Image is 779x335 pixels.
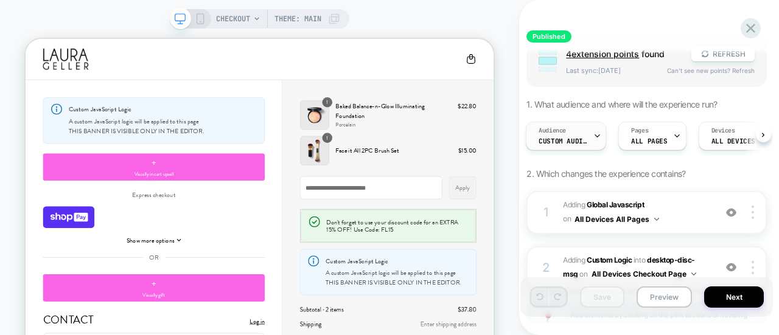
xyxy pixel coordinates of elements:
[57,89,308,99] h1: Custom JavaScript Logic
[168,157,174,175] span: +
[592,266,696,281] button: All Devices Checkout Page
[400,305,590,318] p: A custom JavaScript logic will be applied to this page
[691,46,755,61] button: REFRESH
[401,126,403,137] span: 1
[216,9,250,29] span: CHECKOUT
[563,198,709,227] span: Adding
[577,142,601,155] span: $15.00
[401,239,589,260] h1: Don't forget to use your discount code for an EXTRA 15% OFF! Use Code: FL15
[274,9,321,29] span: Theme: MAIN
[587,19,601,34] a: Cart
[566,66,655,75] span: Last sync: [DATE]
[654,218,659,221] img: down arrow
[366,82,405,121] img: Baked Balance-n-Glow Illuminating Foundation soldier in Porcelain
[587,255,632,264] b: Custom Logic
[57,103,308,116] p: A custom JavaScript logic will be applied to this page
[563,255,632,264] span: Adding
[631,137,667,145] span: ALL PAGES
[142,202,200,215] h3: Express checkout
[587,200,644,209] b: Global Javascript
[23,202,319,275] section: Express checkout
[175,223,243,252] iframe: Pay with Amazon Pay
[566,49,639,59] span: 4 extension point s
[691,272,696,275] img: down arrow
[413,109,568,120] p: Porcelain
[366,130,405,168] img: Face it All 2PC Brush Set soldier
[563,212,571,226] span: on
[526,30,571,43] span: Published
[752,261,754,274] img: close
[539,126,566,135] span: Audience
[57,116,308,129] p: THIS BANNER IS VISIBLE ONLY IN THE EDITOR.
[704,286,764,308] button: Next
[400,291,590,302] h1: Custom JavaScript Logic
[540,201,552,223] div: 1
[726,262,736,272] img: crossed eye
[23,223,92,252] a: Shop Pay
[579,268,587,281] span: on
[145,175,197,185] span: Visually in cart upsell
[134,262,208,275] button: Show more options
[539,137,587,145] span: Custom Audience
[575,212,659,227] button: All Devices All Pages
[631,126,648,135] span: Pages
[526,168,685,179] span: 2. Which changes the experience contains?
[580,286,624,308] button: Save
[540,257,552,278] div: 2
[400,318,590,331] p: THIS BANNER IS VISIBLE ONLY IN THE EDITOR.
[752,205,754,219] img: close
[401,79,403,90] span: 1
[566,49,679,59] span: found
[413,142,568,155] p: Face it All 2PC Brush Set
[726,207,736,218] img: crossed eye
[711,126,735,135] span: Devices
[250,223,319,252] iframe: Pay with Google Pay
[576,83,601,96] span: $22.80
[99,223,167,252] iframe: Pay with PayPal
[526,99,717,109] span: 1. What audience and where will the experience run?
[413,83,568,109] p: Baked Balance-n-Glow Illuminating Foundation
[366,78,601,170] section: Shopping cart
[637,286,692,308] button: Preview
[634,255,645,264] span: INTO
[711,137,755,145] span: ALL DEVICES
[667,67,755,74] span: Can't see new points? Refresh
[165,285,178,297] span: OR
